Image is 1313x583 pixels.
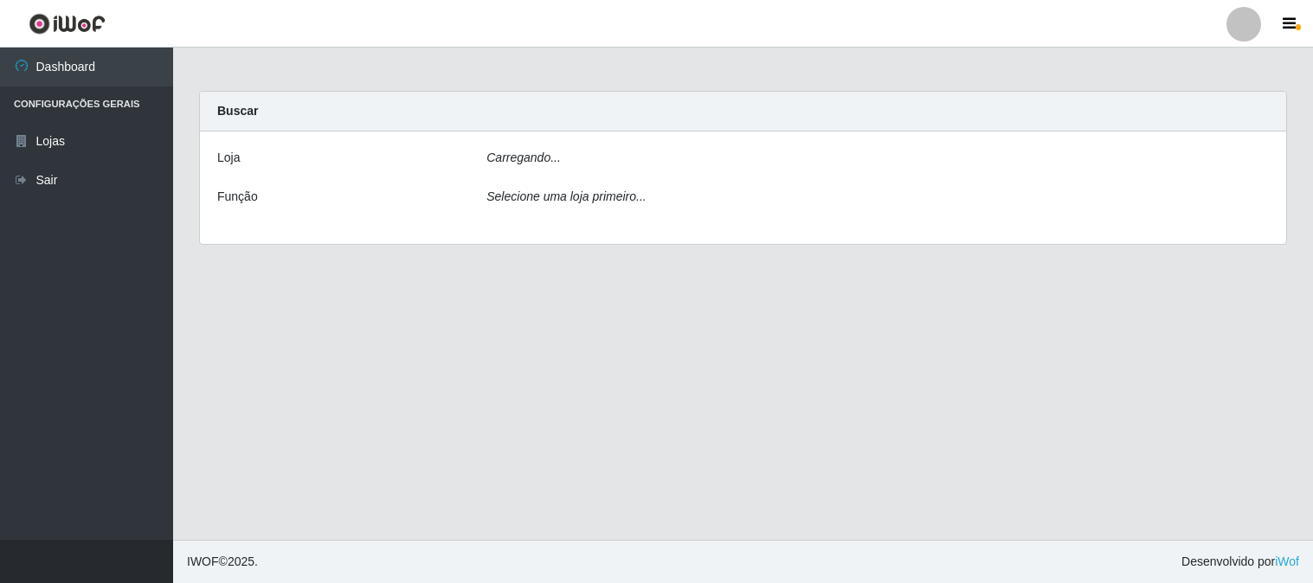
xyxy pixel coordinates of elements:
[486,189,646,203] i: Selecione uma loja primeiro...
[187,554,219,568] span: IWOF
[217,188,258,206] label: Função
[486,151,561,164] i: Carregando...
[217,149,240,167] label: Loja
[217,104,258,118] strong: Buscar
[187,553,258,571] span: © 2025 .
[1275,554,1299,568] a: iWof
[1181,553,1299,571] span: Desenvolvido por
[29,13,106,35] img: CoreUI Logo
